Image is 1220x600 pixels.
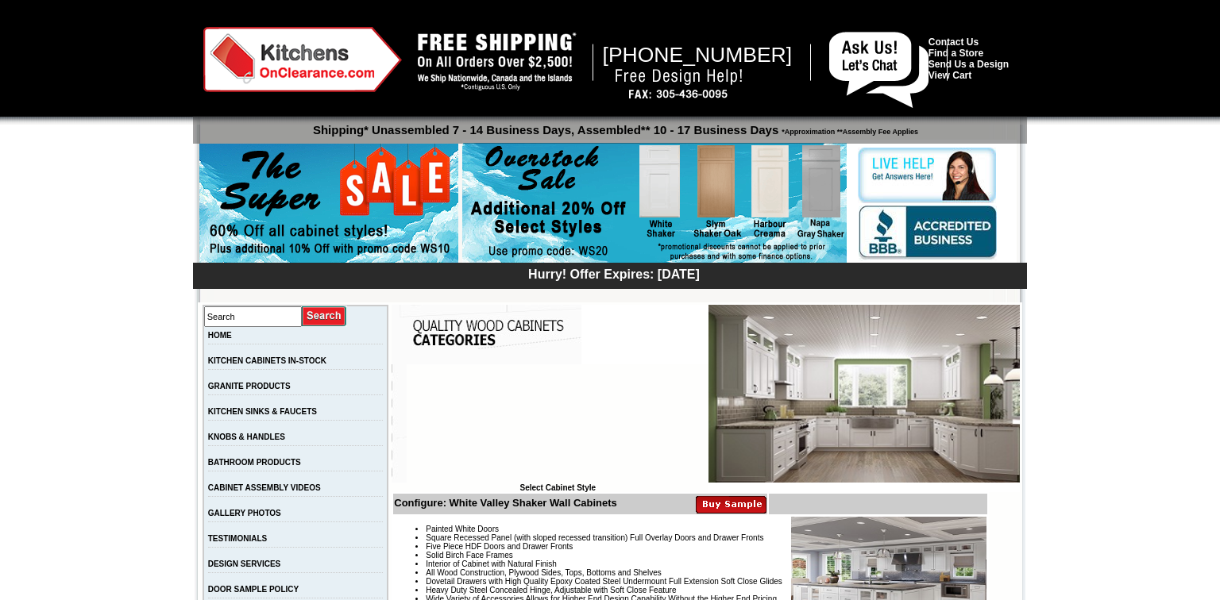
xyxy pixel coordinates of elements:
span: Dovetail Drawers with High Quality Epoxy Coated Steel Undermount Full Extension Soft Close Glides [426,577,782,586]
b: Configure: White Valley Shaker Wall Cabinets [394,497,617,509]
a: KNOBS & HANDLES [208,433,285,441]
span: Five Piece HDF Doors and Drawer Fronts [426,542,573,551]
a: GRANITE PRODUCTS [208,382,291,390]
span: Square Recessed Panel (with sloped recessed transition) Full Overlay Doors and Drawer Fronts [426,533,763,542]
a: KITCHEN CABINETS IN-STOCK [208,356,326,365]
img: Kitchens on Clearance Logo [203,27,402,92]
span: Painted White Doors [426,525,499,533]
span: Interior of Cabinet with Natural Finish [426,560,557,568]
b: Select Cabinet Style [519,483,596,492]
input: Submit [302,306,347,327]
a: Contact Us [929,37,979,48]
a: Find a Store [929,48,983,59]
img: White Valley Shaker [708,305,1020,483]
iframe: Browser incompatible [407,364,708,483]
a: TESTIMONIALS [208,534,267,543]
a: HOME [208,331,232,340]
a: Send Us a Design [929,59,1009,70]
a: DOOR SAMPLE POLICY [208,585,299,594]
a: View Cart [929,70,971,81]
a: GALLERY PHOTOS [208,509,281,517]
span: [PHONE_NUMBER] [603,43,793,67]
div: Hurry! Offer Expires: [DATE] [201,265,1027,282]
span: *Approximation **Assembly Fee Applies [778,124,918,136]
span: Solid Birch Face Frames [426,551,512,560]
span: All Wood Construction, Plywood Sides, Tops, Bottoms and Shelves [426,568,661,577]
a: CABINET ASSEMBLY VIDEOS [208,483,321,492]
p: Shipping* Unassembled 7 - 14 Business Days, Assembled** 10 - 17 Business Days [201,116,1027,137]
a: DESIGN SERVICES [208,560,281,568]
a: BATHROOM PRODUCTS [208,458,301,467]
span: Heavy Duty Steel Concealed Hinge, Adjustable with Soft Close Feature [426,586,676,594]
a: KITCHEN SINKS & FAUCETS [208,407,317,416]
